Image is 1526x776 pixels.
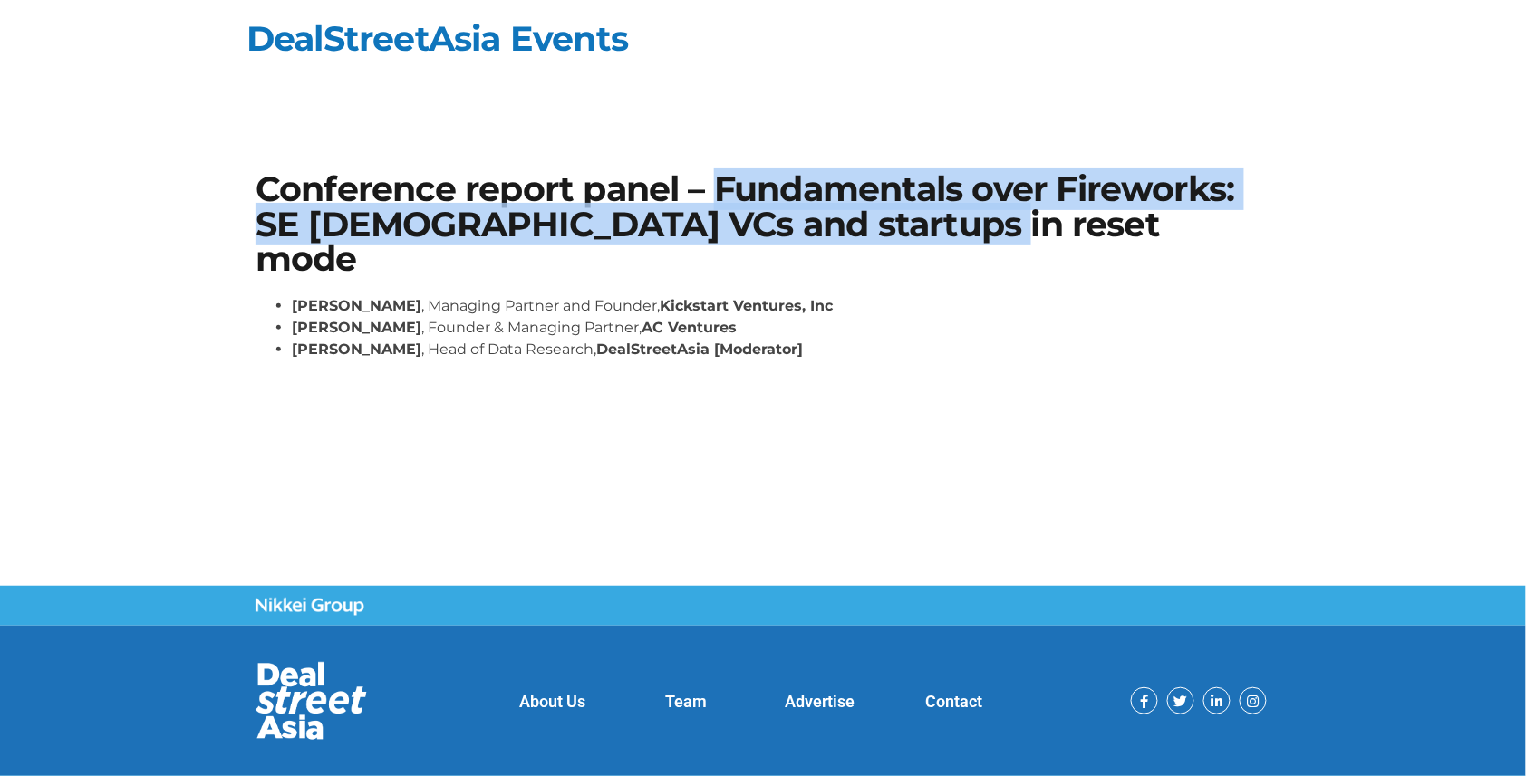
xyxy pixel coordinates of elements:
[596,340,803,358] strong: DealStreetAsia [Moderator]
[292,297,421,314] strong: [PERSON_NAME]
[256,172,1270,276] h1: Conference report panel – Fundamentals over Fireworks: SE [DEMOGRAPHIC_DATA] VCs and startups in ...
[256,598,364,616] img: Nikkei Group
[292,317,1270,339] li: , Founder & Managing Partner,
[246,17,628,60] a: DealStreetAsia Events
[660,297,833,314] strong: Kickstart Ventures, Inc
[292,295,1270,317] li: , Managing Partner and Founder,
[786,692,855,711] a: Advertise
[666,692,708,711] a: Team
[292,319,421,336] strong: [PERSON_NAME]
[642,319,737,336] strong: AC Ventures
[926,692,983,711] a: Contact
[292,339,1270,360] li: , Head of Data Research,
[519,692,585,711] a: About Us
[292,340,421,358] strong: [PERSON_NAME]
